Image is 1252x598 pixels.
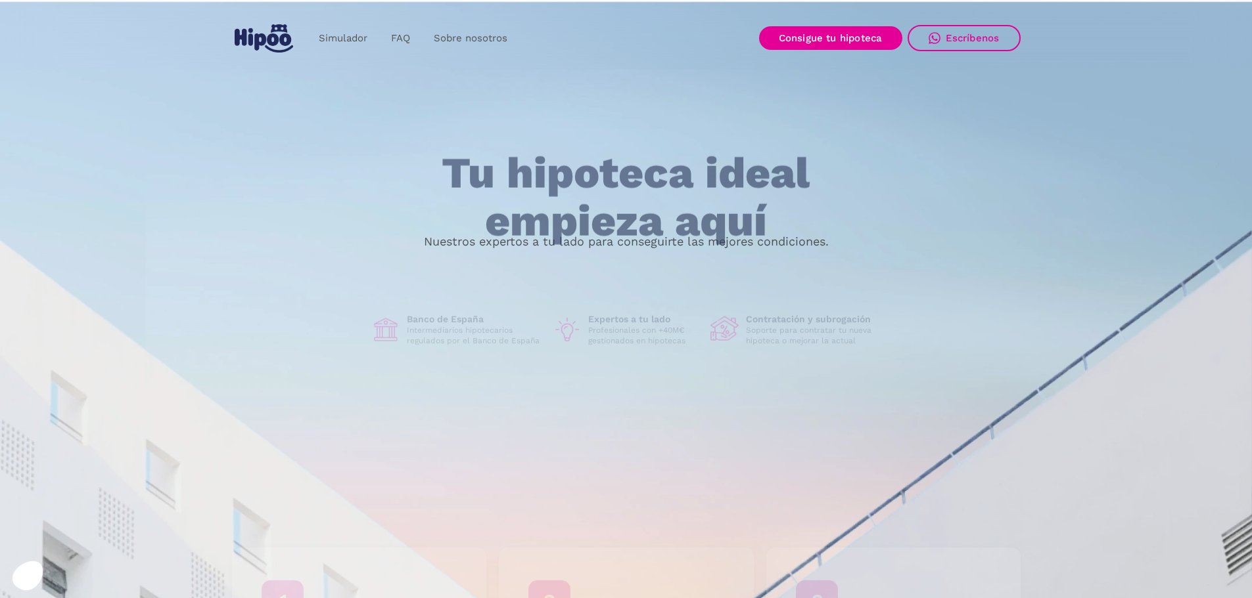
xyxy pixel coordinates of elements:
[377,150,875,245] h1: Tu hipoteca ideal empieza aquí
[908,25,1021,51] a: Escríbenos
[407,313,542,325] h1: Banco de España
[407,325,542,346] p: Intermediarios hipotecarios regulados por el Banco de España
[588,313,700,325] h1: Expertos a tu lado
[746,313,881,325] h1: Contratación y subrogación
[759,26,902,50] a: Consigue tu hipoteca
[422,26,519,51] a: Sobre nosotros
[232,19,296,58] a: home
[746,325,881,346] p: Soporte para contratar tu nueva hipoteca o mejorar la actual
[424,236,829,247] p: Nuestros expertos a tu lado para conseguirte las mejores condiciones.
[946,32,1000,44] div: Escríbenos
[588,325,700,346] p: Profesionales con +40M€ gestionados en hipotecas
[307,26,379,51] a: Simulador
[379,26,422,51] a: FAQ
